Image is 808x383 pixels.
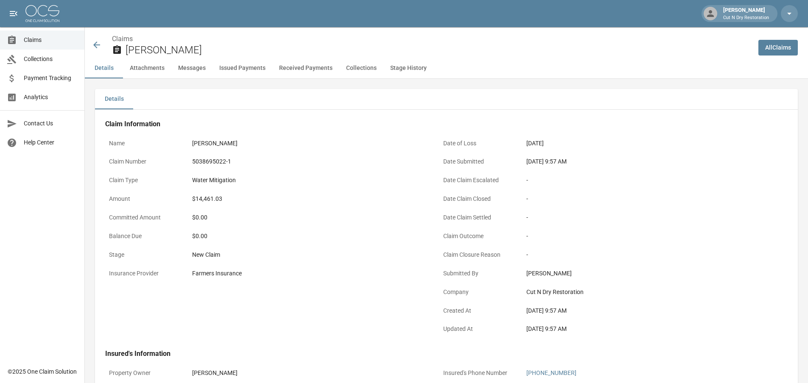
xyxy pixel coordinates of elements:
[24,138,78,147] span: Help Center
[85,58,808,78] div: anchor tabs
[439,153,516,170] p: Date Submitted
[105,120,763,128] h4: Claim Information
[192,213,425,222] div: $0.00
[24,74,78,83] span: Payment Tracking
[95,89,798,109] div: details tabs
[439,284,516,300] p: Company
[526,194,760,203] div: -
[723,14,769,22] p: Cut N Dry Restoration
[85,58,123,78] button: Details
[526,306,760,315] div: [DATE] 9:57 AM
[105,350,763,358] h4: Insured's Information
[758,40,798,56] a: AllClaims
[272,58,339,78] button: Received Payments
[192,139,238,148] div: [PERSON_NAME]
[439,135,516,152] p: Date of Loss
[439,303,516,319] p: Created At
[526,157,760,166] div: [DATE] 9:57 AM
[439,228,516,244] p: Claim Outcome
[526,232,760,241] div: -
[5,5,22,22] button: open drawer
[526,213,760,222] div: -
[105,247,182,263] p: Stage
[123,58,171,78] button: Attachments
[526,369,576,376] a: [PHONE_NUMBER]
[439,172,516,189] p: Date Claim Escalated
[192,194,222,203] div: $14,461.03
[105,228,182,244] p: Balance Due
[192,232,425,241] div: $0.00
[25,5,59,22] img: ocs-logo-white-transparent.png
[526,288,760,297] div: Cut N Dry Restoration
[24,119,78,128] span: Contact Us
[24,55,78,64] span: Collections
[439,265,516,282] p: Submitted By
[212,58,272,78] button: Issued Payments
[24,36,78,44] span: Claims
[105,365,182,381] p: Property Owner
[526,250,760,259] div: -
[24,93,78,102] span: Analytics
[126,44,752,56] h2: [PERSON_NAME]
[105,209,182,226] p: Committed Amount
[95,89,133,109] button: Details
[526,176,760,185] div: -
[383,58,433,78] button: Stage History
[105,172,182,189] p: Claim Type
[339,58,383,78] button: Collections
[171,58,212,78] button: Messages
[105,153,182,170] p: Claim Number
[720,6,772,21] div: [PERSON_NAME]
[8,367,77,376] div: © 2025 One Claim Solution
[192,269,242,278] div: Farmers Insurance
[192,369,238,377] div: [PERSON_NAME]
[439,191,516,207] p: Date Claim Closed
[105,265,182,282] p: Insurance Provider
[192,157,231,166] div: 5038695022-1
[439,247,516,263] p: Claim Closure Reason
[526,325,760,333] div: [DATE] 9:57 AM
[105,191,182,207] p: Amount
[526,139,544,148] div: [DATE]
[192,176,236,185] div: Water Mitigation
[112,34,752,44] nav: breadcrumb
[439,209,516,226] p: Date Claim Settled
[105,135,182,152] p: Name
[439,321,516,337] p: Updated At
[439,365,516,381] p: Insured's Phone Number
[192,250,425,259] div: New Claim
[112,35,133,43] a: Claims
[526,269,760,278] div: [PERSON_NAME]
